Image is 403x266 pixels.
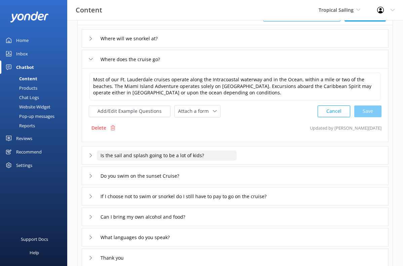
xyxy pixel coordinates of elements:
[4,83,37,93] div: Products
[16,132,32,145] div: Reviews
[16,145,42,159] div: Recommend
[178,107,213,115] span: Attach a form
[91,124,106,132] p: Delete
[16,34,29,47] div: Home
[318,105,350,117] button: Cancel
[30,246,39,259] div: Help
[10,11,49,23] img: yonder-white-logo.png
[16,47,28,60] div: Inbox
[4,112,54,121] div: Pop-up messages
[4,93,67,102] a: Chat Logs
[89,105,170,117] button: Add/Edit Example Questions
[4,121,67,130] a: Reports
[16,159,32,172] div: Settings
[4,74,67,83] a: Content
[4,102,67,112] a: Website Widget
[89,73,381,100] textarea: Most of our Ft. Lauderdale cruises operate along the Intracoastal waterway and in the Ocean, with...
[76,5,102,15] h3: Content
[4,74,37,83] div: Content
[4,102,50,112] div: Website Widget
[4,83,67,93] a: Products
[4,112,67,121] a: Pop-up messages
[16,60,34,74] div: Chatbot
[319,7,354,13] span: Tropical Sailing
[4,121,35,130] div: Reports
[21,232,48,246] div: Support Docs
[4,93,39,102] div: Chat Logs
[310,122,381,134] p: Updated by [PERSON_NAME] [DATE]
